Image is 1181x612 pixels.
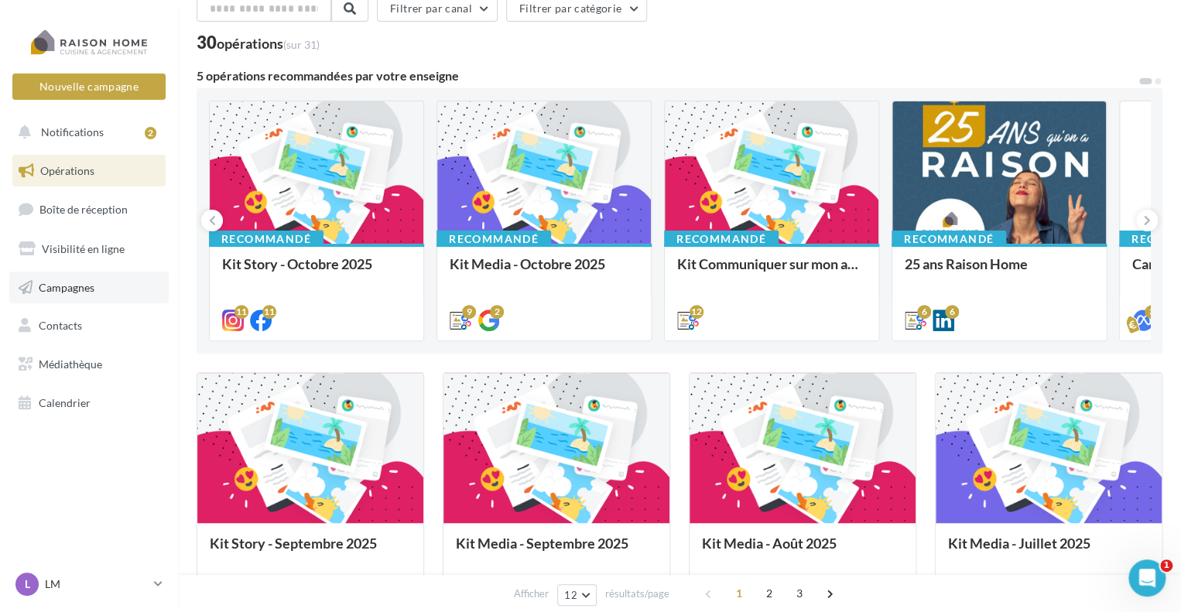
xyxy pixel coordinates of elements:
[9,309,169,342] a: Contacts
[905,256,1094,287] div: 25 ans Raison Home
[664,231,779,248] div: Recommandé
[262,305,276,319] div: 11
[42,242,125,255] span: Visibilité en ligne
[917,305,931,319] div: 6
[283,38,320,51] span: (sur 31)
[217,36,320,50] div: opérations
[450,256,638,287] div: Kit Media - Octobre 2025
[456,535,657,566] div: Kit Media - Septembre 2025
[787,581,812,606] span: 3
[9,116,163,149] button: Notifications 2
[564,589,577,601] span: 12
[757,581,782,606] span: 2
[210,535,411,566] div: Kit Story - Septembre 2025
[39,319,82,332] span: Contacts
[9,272,169,304] a: Campagnes
[514,586,549,601] span: Afficher
[9,348,169,381] a: Médiathèque
[462,305,476,319] div: 9
[45,576,148,592] p: LM
[39,357,102,371] span: Médiathèque
[222,256,411,287] div: Kit Story - Octobre 2025
[145,127,156,139] div: 2
[557,584,597,606] button: 12
[41,125,104,138] span: Notifications
[1160,559,1172,572] span: 1
[9,233,169,265] a: Visibilité en ligne
[677,256,866,287] div: Kit Communiquer sur mon activité
[9,155,169,187] a: Opérations
[209,231,323,248] div: Recommandé
[197,70,1138,82] div: 5 opérations recommandées par votre enseigne
[702,535,903,566] div: Kit Media - Août 2025
[1128,559,1166,597] iframe: Intercom live chat
[690,305,703,319] div: 12
[9,387,169,419] a: Calendrier
[12,74,166,100] button: Nouvelle campagne
[892,231,1006,248] div: Recommandé
[25,576,30,592] span: L
[436,231,551,248] div: Recommandé
[1145,305,1159,319] div: 3
[12,569,166,599] a: L LM
[234,305,248,319] div: 11
[490,305,504,319] div: 2
[727,581,751,606] span: 1
[945,305,959,319] div: 6
[39,396,91,409] span: Calendrier
[39,280,94,293] span: Campagnes
[605,586,669,601] span: résultats/page
[40,164,94,177] span: Opérations
[39,203,128,216] span: Boîte de réception
[197,34,320,51] div: 30
[9,193,169,226] a: Boîte de réception
[948,535,1149,566] div: Kit Media - Juillet 2025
